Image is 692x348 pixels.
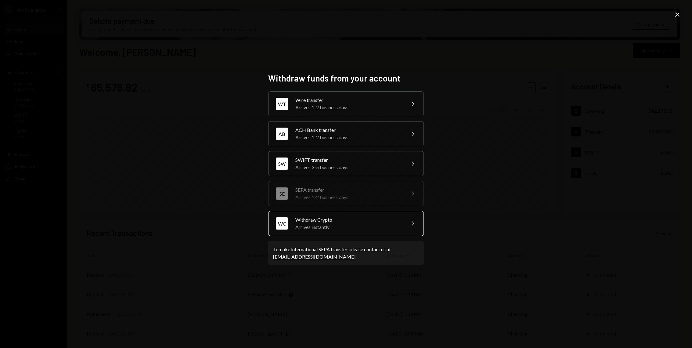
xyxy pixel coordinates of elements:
a: [EMAIL_ADDRESS][DOMAIN_NAME] [273,254,355,260]
button: WTWire transferArrives 1-2 business days [268,91,424,116]
div: AB [276,128,288,140]
div: Withdraw Crypto [295,216,402,223]
button: SESEPA transferArrives 1-2 business days [268,181,424,206]
h2: Withdraw funds from your account [268,72,424,84]
div: WC [276,217,288,230]
div: ACH Bank transfer [295,126,402,134]
div: SEPA transfer [295,186,402,194]
div: WT [276,98,288,110]
div: Wire transfer [295,96,402,104]
div: Arrives 1-2 business days [295,134,402,141]
div: SE [276,187,288,200]
div: Arrives 3-5 business days [295,164,402,171]
button: ABACH Bank transferArrives 1-2 business days [268,121,424,146]
button: SWSWIFT transferArrives 3-5 business days [268,151,424,176]
div: SW [276,158,288,170]
div: Arrives 1-2 business days [295,104,402,111]
div: SWIFT transfer [295,156,402,164]
div: Arrives instantly [295,223,402,231]
div: To make international SEPA transfers please contact us at . [273,246,419,260]
button: WCWithdraw CryptoArrives instantly [268,211,424,236]
div: Arrives 1-2 business days [295,194,402,201]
